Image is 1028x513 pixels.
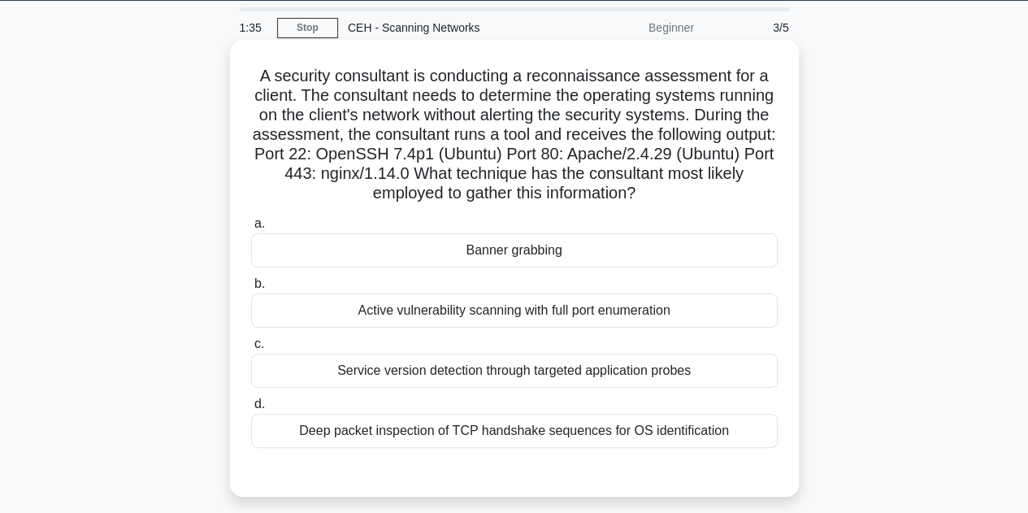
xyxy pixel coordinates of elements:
h5: A security consultant is conducting a reconnaissance assessment for a client. The consultant need... [249,66,779,204]
div: Banner grabbing [251,233,778,267]
span: d. [254,397,265,411]
div: Deep packet inspection of TCP handshake sequences for OS identification [251,414,778,448]
div: Beginner [562,11,704,44]
a: Stop [277,18,338,38]
div: CEH - Scanning Networks [338,11,562,44]
span: b. [254,276,265,290]
div: Active vulnerability scanning with full port enumeration [251,293,778,328]
span: c. [254,337,264,350]
span: a. [254,216,265,230]
div: 1:35 [230,11,277,44]
div: Service version detection through targeted application probes [251,354,778,388]
div: 3/5 [704,11,799,44]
